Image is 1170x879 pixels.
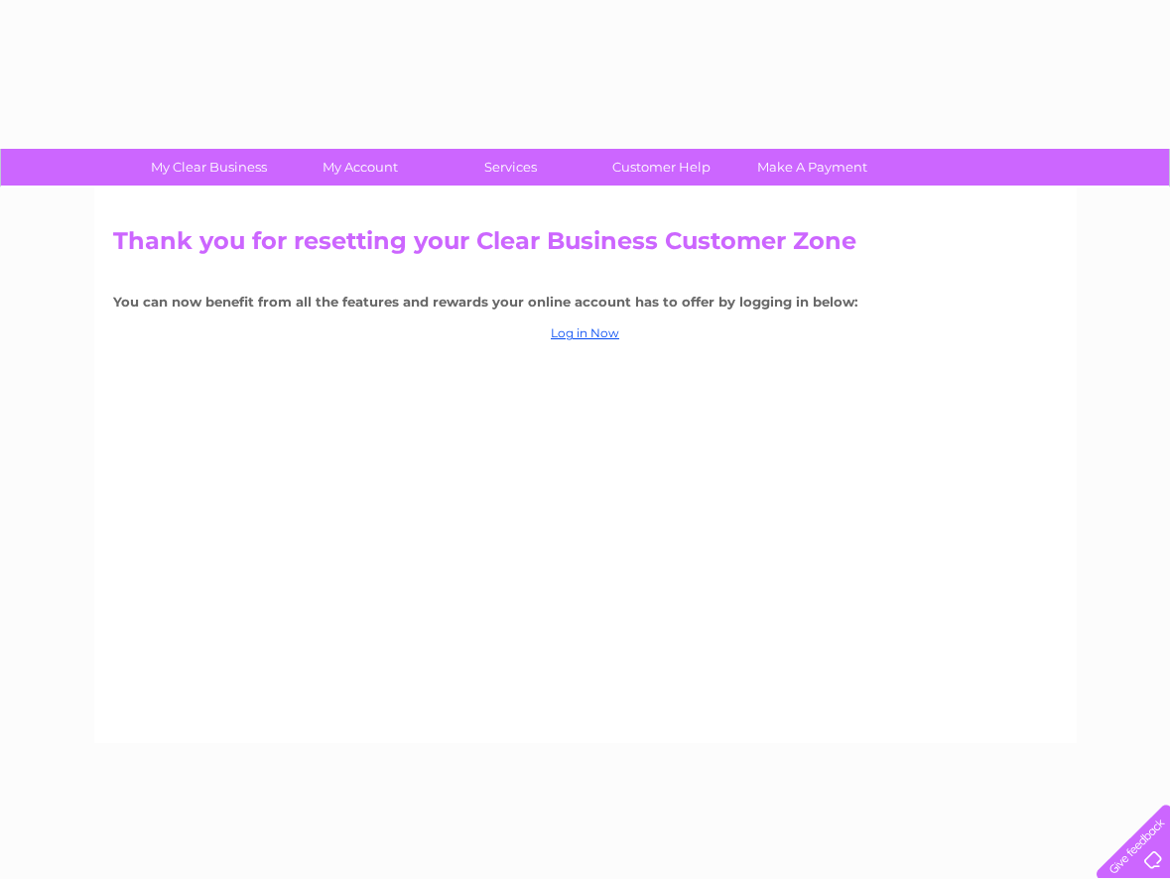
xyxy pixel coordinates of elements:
a: Customer Help [580,149,743,186]
a: Services [429,149,592,186]
h4: You can now benefit from all the features and rewards your online account has to offer by logging... [113,295,1058,310]
a: My Account [278,149,442,186]
a: My Clear Business [127,149,291,186]
a: Make A Payment [730,149,894,186]
h2: Thank you for resetting your Clear Business Customer Zone [113,227,1058,265]
a: Log in Now [551,325,619,340]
